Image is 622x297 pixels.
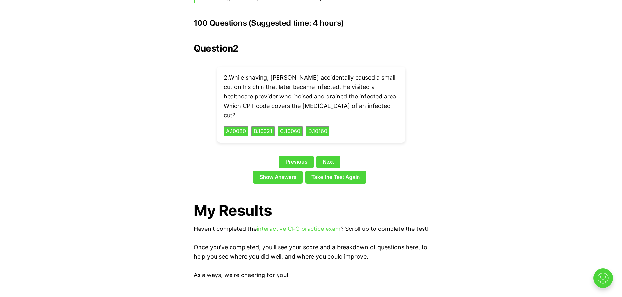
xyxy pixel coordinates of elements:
p: As always, we're cheering for you! [194,271,429,280]
a: interactive CPC practice exam [257,225,341,232]
a: Show Answers [253,171,303,183]
p: Haven't completed the ? Scroll up to complete the test! [194,224,429,234]
button: C.10060 [278,126,303,136]
p: Once you've completed, you'll see your score and a breakdown of questions here, to help you see w... [194,243,429,262]
h1: My Results [194,202,429,219]
a: Previous [279,156,314,168]
button: A.10080 [224,126,248,136]
a: Next [316,156,340,168]
iframe: portal-trigger [588,265,622,297]
p: 2 . While shaving, [PERSON_NAME] accidentally caused a small cut on his chin that later became in... [224,73,399,120]
button: B.10021 [251,126,275,136]
a: Take the Test Again [305,171,366,183]
button: D.10160 [306,126,329,136]
h2: Question 2 [194,43,429,53]
h3: 100 Questions (Suggested time: 4 hours) [194,19,429,28]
